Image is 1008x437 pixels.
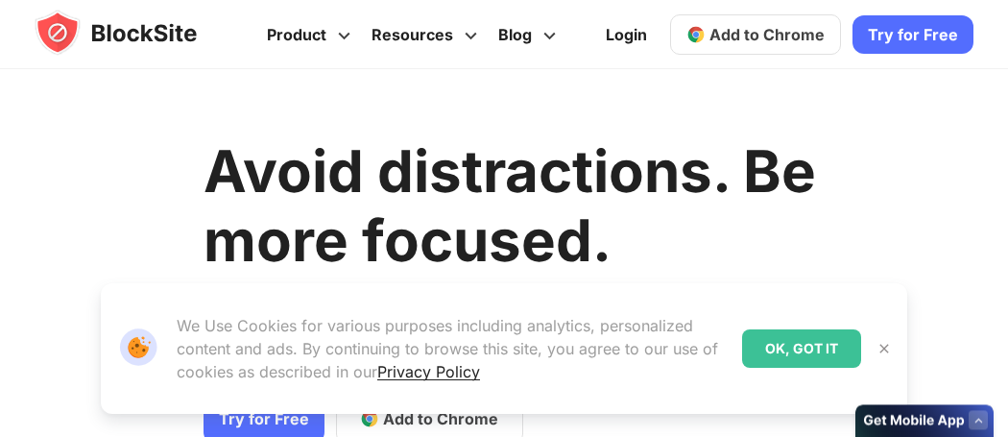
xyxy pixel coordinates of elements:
[177,314,727,383] p: We Use Cookies for various purposes including analytics, personalized content and ads. By continu...
[876,341,892,356] img: Close
[742,329,861,368] div: OK, GOT IT
[686,25,706,44] img: chrome-icon.svg
[852,15,973,54] a: Try for Free
[709,25,825,44] span: Add to Chrome
[377,362,480,381] a: Privacy Policy
[35,10,234,56] img: blocksite-icon.5d769676.svg
[670,14,841,55] a: Add to Chrome
[594,12,659,58] a: Login
[872,336,897,361] button: Close
[204,136,816,275] h1: Avoid distractions. Be more focused.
